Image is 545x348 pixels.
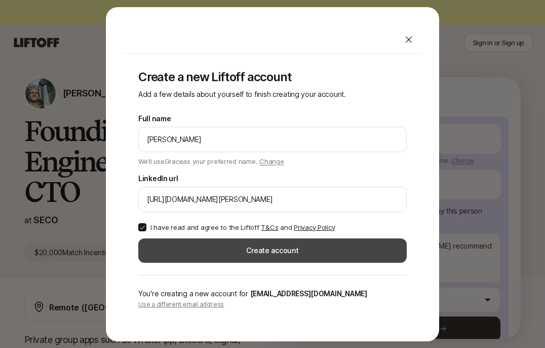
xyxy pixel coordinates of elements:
[294,223,335,231] a: Privacy Policy
[150,222,335,232] p: I have read and agree to the Liftoff and
[138,238,407,263] button: Create account
[138,88,407,100] p: Add a few details about yourself to finish creating your account.
[138,154,284,166] p: We'll use Grace as your preferred name.
[147,133,398,146] input: e.g. Melanie Perkins
[138,288,407,300] p: You're creating a new account for
[138,172,178,185] label: LinkedIn url
[147,193,398,205] input: e.g. https://www.linkedin.com/in/melanie-perkins
[250,289,367,298] span: [EMAIL_ADDRESS][DOMAIN_NAME]
[138,300,407,309] p: Use a different email address
[138,223,146,231] button: I have read and agree to the Liftoff T&Cs and Privacy Policy
[259,157,284,165] span: Change
[138,70,407,84] p: Create a new Liftoff account
[261,223,278,231] a: T&Cs
[138,113,171,125] label: Full name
